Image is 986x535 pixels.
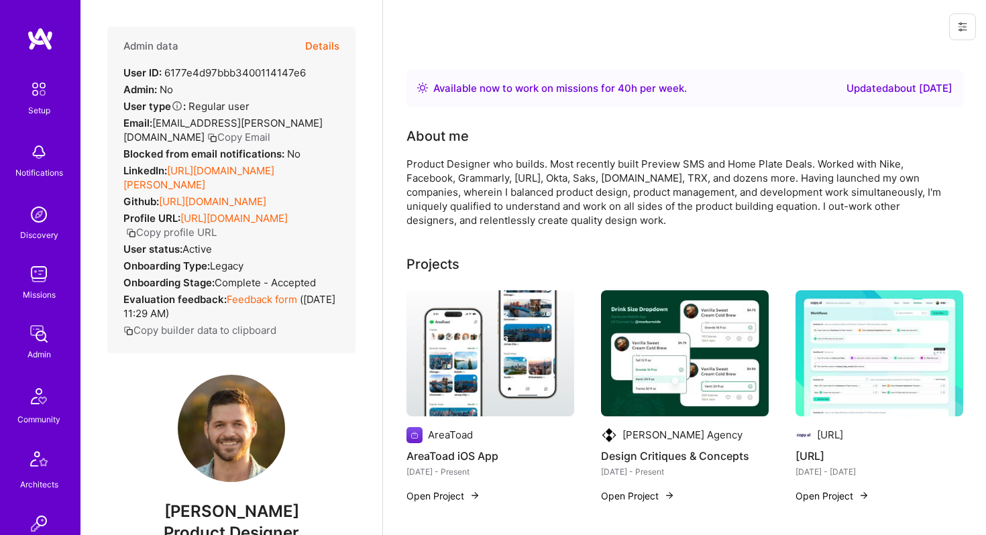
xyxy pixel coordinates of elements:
strong: LinkedIn: [123,164,167,177]
strong: Evaluation feedback: [123,293,227,306]
h4: AreaToad iOS App [406,447,574,465]
div: Admin [28,347,51,361]
div: [DATE] - Present [601,465,769,479]
a: [URL][DOMAIN_NAME] [159,195,266,208]
h4: Admin data [123,40,178,52]
div: 6177e4d97bbb3400114147e6 [123,66,306,80]
i: icon Copy [123,326,133,336]
span: [EMAIL_ADDRESS][PERSON_NAME][DOMAIN_NAME] [123,117,323,143]
i: Help [171,100,183,112]
i: icon Copy [126,228,136,238]
div: Regular user [123,99,250,113]
div: [DATE] - [DATE] [796,465,963,479]
a: [URL][DOMAIN_NAME][PERSON_NAME] [123,164,274,191]
span: [PERSON_NAME] [107,501,355,522]
div: About me [406,126,469,146]
div: Discovery [20,228,58,242]
img: setup [25,75,53,103]
strong: Github: [123,195,159,208]
strong: User ID: [123,66,162,79]
button: Copy builder data to clipboard [123,323,276,337]
img: arrow-right [859,490,869,501]
img: teamwork [25,261,52,288]
img: Copy.ai [796,290,963,416]
img: Company logo [796,427,812,443]
img: Availability [417,82,428,93]
span: Complete - Accepted [215,276,316,289]
div: [DATE] - Present [406,465,574,479]
img: Company logo [601,427,617,443]
img: Community [23,380,55,412]
div: Projects [406,254,459,274]
div: [URL] [817,428,843,442]
strong: Onboarding Type: [123,259,210,272]
img: AreaToad iOS App [406,290,574,416]
strong: Blocked from email notifications: [123,147,287,160]
div: Setup [28,103,50,117]
button: Open Project [601,489,675,503]
button: Open Project [406,489,480,503]
i: icon Copy [207,133,217,143]
div: No [123,147,300,161]
div: Available now to work on missions for h per week . [433,80,687,97]
a: Feedback form [227,293,297,306]
img: bell [25,139,52,166]
img: Design Critiques & Concepts [601,290,769,416]
div: ( [DATE] 11:29 AM ) [123,292,339,320]
div: Product Designer who builds. Most recently built Preview SMS and Home Plate Deals. Worked with Ni... [406,157,943,227]
strong: User type : [123,100,186,113]
img: arrow-right [664,490,675,501]
button: Copy Email [207,130,270,144]
span: legacy [210,259,243,272]
span: Active [182,243,212,255]
strong: Profile URL: [123,212,180,225]
img: User Avatar [178,375,285,482]
img: admin teamwork [25,320,52,347]
div: Architects [20,477,58,491]
div: No [123,82,173,97]
strong: User status: [123,243,182,255]
strong: Email: [123,117,152,129]
button: Copy profile URL [126,225,217,239]
button: Details [305,27,339,66]
div: AreaToad [428,428,473,442]
div: Missions [23,288,56,302]
img: discovery [25,201,52,228]
h4: Design Critiques & Concepts [601,447,769,465]
div: [PERSON_NAME] Agency [622,428,743,442]
img: logo [27,27,54,51]
strong: Onboarding Stage: [123,276,215,289]
strong: Admin: [123,83,157,96]
img: arrow-right [470,490,480,501]
div: Community [17,412,60,426]
h4: [URL] [796,447,963,465]
img: Company logo [406,427,423,443]
img: Architects [23,445,55,477]
button: Open Project [796,489,869,503]
span: 40 [618,82,631,95]
a: [URL][DOMAIN_NAME] [180,212,288,225]
div: Updated about [DATE] [846,80,952,97]
div: Notifications [15,166,63,180]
